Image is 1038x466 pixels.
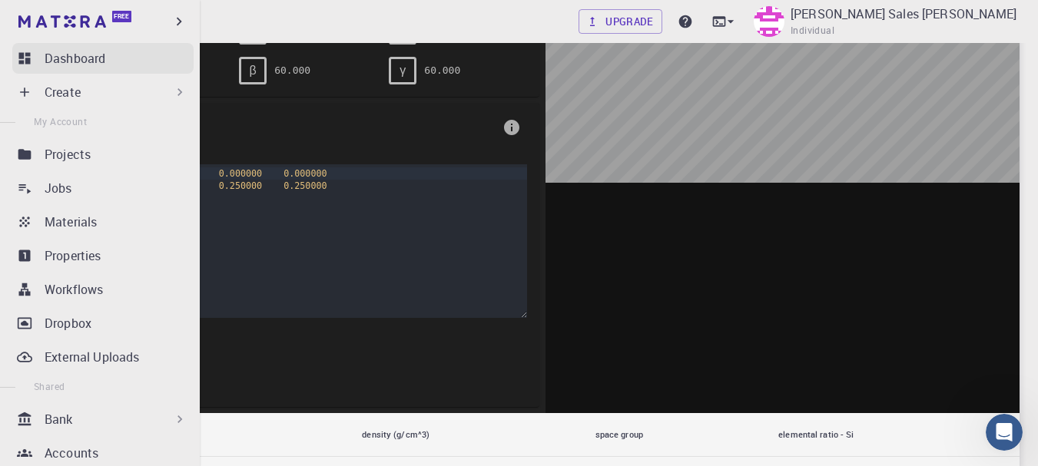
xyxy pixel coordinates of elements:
button: info [496,112,527,143]
div: Bank [12,404,194,435]
p: Workflows [45,280,103,299]
a: Materials [12,207,194,237]
p: Dashboard [45,49,105,68]
div: Create [12,77,194,107]
th: elemental ratio - Si [766,413,1020,457]
pre: 60.000 [274,57,310,84]
th: density (g/cm^3) [350,413,582,457]
p: [PERSON_NAME] Sales [PERSON_NAME] [791,5,1016,23]
p: Properties [45,246,101,265]
p: Accounts [45,444,98,462]
img: logo [18,15,106,28]
p: External Uploads [45,348,139,366]
p: Create [45,83,81,101]
p: Materials [45,213,97,231]
span: Individual [791,23,834,38]
p: Jobs [45,179,72,197]
a: Jobs [12,173,194,203]
span: γ [400,64,406,78]
a: Upgrade [579,9,662,34]
th: space group [583,413,767,457]
a: Workflows [12,274,194,305]
span: 0.000000 [219,168,262,179]
pre: 60.000 [424,57,460,84]
span: 0.000000 [284,168,327,179]
a: Dropbox [12,308,194,339]
span: β [250,64,257,78]
span: Shared [34,380,65,392]
a: Properties [12,240,194,271]
span: Basis [89,115,496,140]
a: Dashboard [12,43,194,74]
span: 0.250000 [284,180,327,191]
span: My Account [34,115,87,127]
p: Dropbox [45,314,91,332]
p: Bank [45,410,73,428]
img: Naylene Carvalho Sales da Silva [754,6,784,37]
th: unit cell volume (Å^3) [71,413,350,457]
span: 0.250000 [219,180,262,191]
p: Projects [45,145,91,164]
a: External Uploads [12,342,194,372]
a: Projects [12,139,194,170]
iframe: Intercom live chat [986,414,1023,451]
span: Support [31,11,86,25]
